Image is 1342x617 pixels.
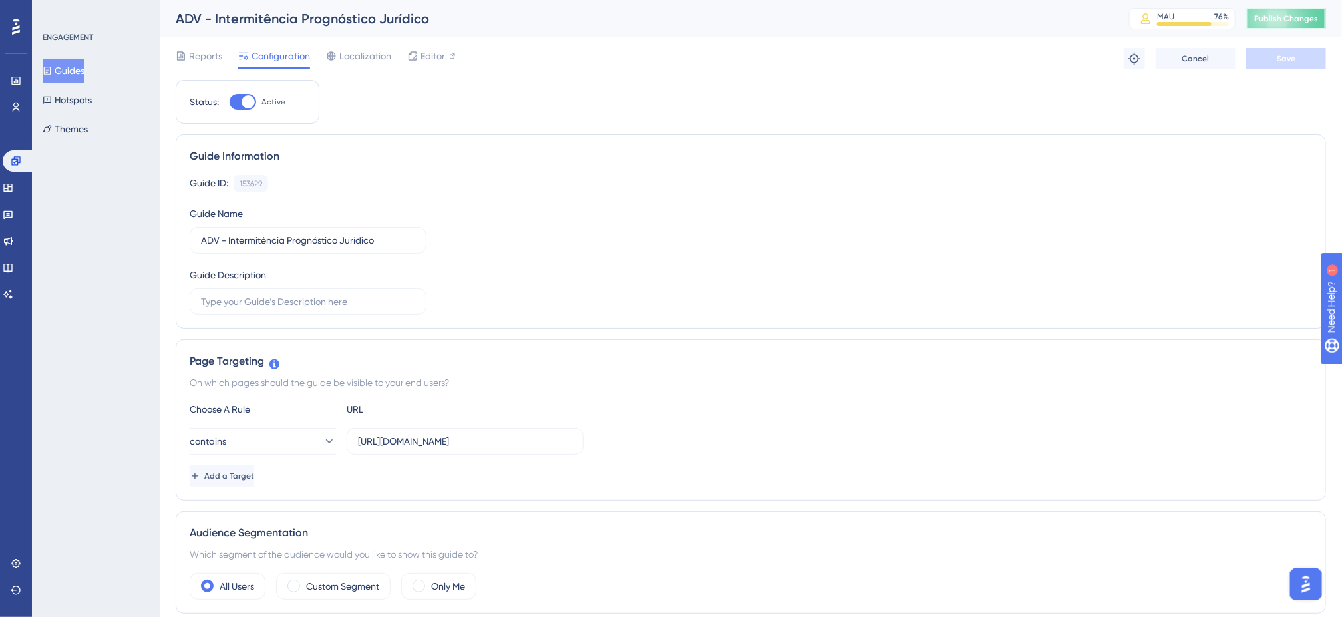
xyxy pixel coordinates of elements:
[339,48,391,64] span: Localization
[201,233,415,248] input: Type your Guide’s Name here
[1246,48,1326,69] button: Save
[1157,11,1174,22] div: MAU
[43,32,93,43] div: ENGAGEMENT
[220,578,254,594] label: All Users
[252,48,310,64] span: Configuration
[190,94,219,110] div: Status:
[1182,53,1210,64] span: Cancel
[43,88,92,112] button: Hotspots
[1246,8,1326,29] button: Publish Changes
[1214,11,1229,22] div: 76 %
[190,375,1312,391] div: On which pages should the guide be visible to your end users?
[190,401,336,417] div: Choose A Rule
[43,59,84,83] button: Guides
[431,578,465,594] label: Only Me
[1286,564,1326,604] iframe: UserGuiding AI Assistant Launcher
[190,175,228,192] div: Guide ID:
[176,9,1096,28] div: ADV - Intermitência Prognóstico Jurídico
[1254,13,1318,24] span: Publish Changes
[420,48,445,64] span: Editor
[190,546,1312,562] div: Which segment of the audience would you like to show this guide to?
[31,3,83,19] span: Need Help?
[190,465,254,487] button: Add a Target
[1156,48,1236,69] button: Cancel
[201,294,415,309] input: Type your Guide’s Description here
[204,471,254,481] span: Add a Target
[189,48,222,64] span: Reports
[190,267,266,283] div: Guide Description
[347,401,493,417] div: URL
[190,206,243,222] div: Guide Name
[306,578,379,594] label: Custom Segment
[1277,53,1295,64] span: Save
[358,434,572,449] input: yourwebsite.com/path
[190,148,1312,164] div: Guide Information
[190,428,336,455] button: contains
[92,7,96,17] div: 1
[43,117,88,141] button: Themes
[240,178,262,189] div: 153629
[190,353,1312,369] div: Page Targeting
[190,433,226,449] span: contains
[261,97,285,107] span: Active
[190,525,1312,541] div: Audience Segmentation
